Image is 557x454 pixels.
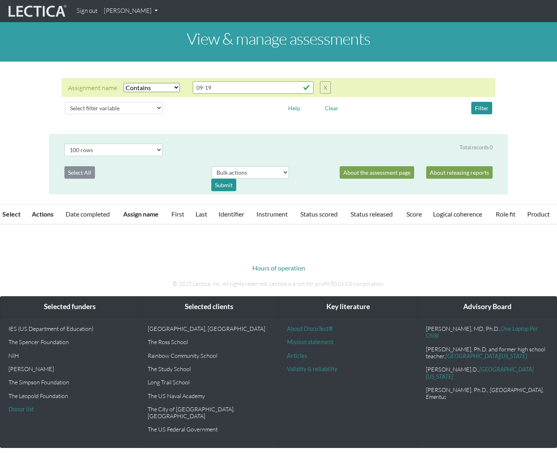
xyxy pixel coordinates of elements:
[285,102,304,114] button: Help
[287,325,333,332] a: About DiscoTest®
[426,325,549,339] p: [PERSON_NAME], MD, Ph.D.,
[471,102,492,114] button: Filter
[171,210,184,218] a: First
[148,352,270,359] p: Rainbow Community School
[8,365,131,372] p: [PERSON_NAME]
[73,3,101,19] a: Sign out
[426,166,493,179] a: About releasing reports
[148,325,270,332] p: [GEOGRAPHIC_DATA], [GEOGRAPHIC_DATA]
[148,406,270,420] p: The City of [GEOGRAPHIC_DATA], [GEOGRAPHIC_DATA]
[406,210,422,218] a: Score
[211,179,236,191] div: Submit
[426,386,549,400] p: [PERSON_NAME], Ph.D.
[27,204,60,225] th: Actions
[0,297,139,317] div: Selected funders
[219,210,244,218] a: Identifier
[426,346,549,360] p: [PERSON_NAME], Ph.D. and former high school teacher,
[460,144,493,151] div: Total records 0
[256,210,288,218] a: Instrument
[8,379,131,386] p: The Simpson Foundation
[101,3,161,19] a: [PERSON_NAME]
[287,352,307,359] a: Articles
[287,338,334,345] a: Mission statement
[8,325,131,332] p: IES (US Department of Education)
[433,210,482,218] a: Logical coherence
[148,426,270,433] p: The US Federal Government
[118,204,167,225] th: Assign name
[68,83,117,93] div: Assignment name
[340,166,414,179] a: About the assessment page
[8,352,131,359] p: NIH
[426,386,544,400] em: , [GEOGRAPHIC_DATA], Emeritus
[148,379,270,386] p: Long Trail School
[496,210,516,218] a: Role fit
[196,210,207,218] a: Last
[6,4,67,19] img: lecticalive
[426,325,538,339] a: One Laptop Per Child
[351,210,393,218] a: Status released
[418,297,557,317] div: Advisory Board
[55,279,502,288] p: © 2025 Lectica, Inc. All rights reserved. Lectica is a not for profit 501(c)(3) corporation.
[252,264,305,272] a: Hours of operation
[8,338,131,345] p: The Spencer Foundation
[8,406,34,413] a: Donor list
[148,338,270,345] p: The Ross School
[8,392,131,399] p: The Leopold Foundation
[66,210,110,218] a: Date completed
[320,81,331,94] button: X
[140,297,278,317] div: Selected clients
[426,366,534,380] a: [GEOGRAPHIC_DATA][US_STATE]
[321,102,342,114] button: Clear
[527,210,550,218] a: Product
[287,365,337,372] a: Validity & reliability
[64,166,95,179] button: Select All
[446,353,527,359] a: [GEOGRAPHIC_DATA][US_STATE]
[279,297,418,317] div: Key literature
[148,392,270,399] p: The US Naval Academy
[426,366,549,380] p: [PERSON_NAME].D.,
[285,103,304,111] a: Help
[300,210,338,218] a: Status scored
[148,365,270,372] p: The Study School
